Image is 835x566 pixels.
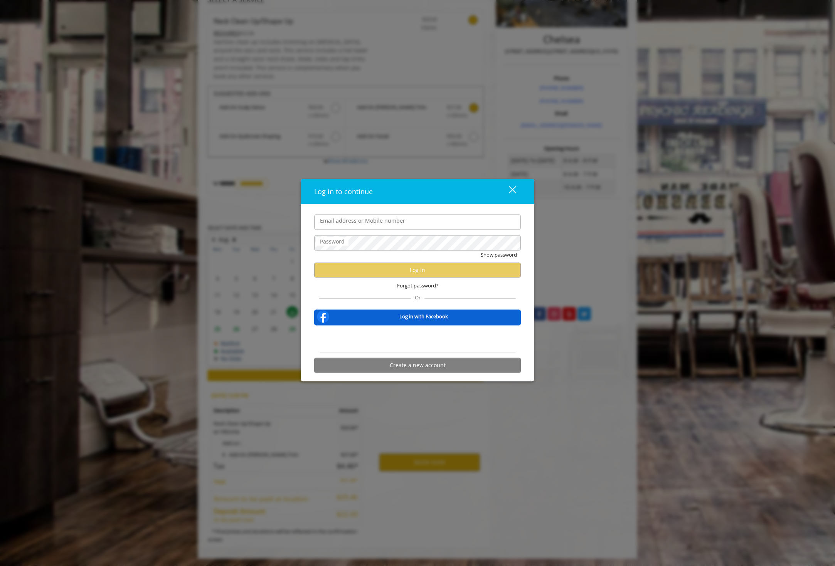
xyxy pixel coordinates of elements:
iframe: Sign in with Google Button [375,330,460,347]
b: Log in with Facebook [399,312,448,321]
span: Forgot password? [397,281,438,289]
span: Or [411,294,424,301]
button: Show password [481,250,517,259]
label: Email address or Mobile number [316,216,409,225]
label: Password [316,237,348,245]
button: Log in [314,262,521,277]
button: close dialog [495,183,521,199]
input: Email address or Mobile number [314,214,521,230]
img: facebook-logo [315,309,331,324]
span: Log in to continue [314,186,373,196]
div: close dialog [500,186,515,197]
button: Create a new account [314,358,521,373]
input: Password [314,235,521,250]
